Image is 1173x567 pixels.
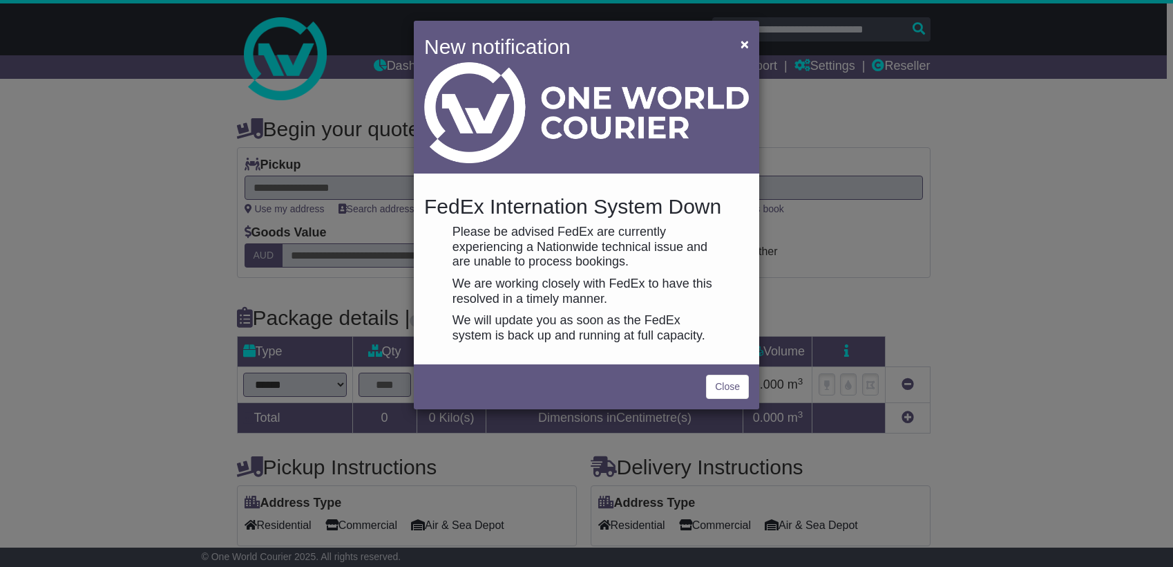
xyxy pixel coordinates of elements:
h4: New notification [424,31,721,62]
p: We will update you as soon as the FedEx system is back up and running at full capacity. [452,313,721,343]
span: × [741,36,749,52]
h4: FedEx Internation System Down [424,195,749,218]
a: Close [706,375,749,399]
button: Close [734,30,756,58]
img: Light [424,62,749,163]
p: Please be advised FedEx are currently experiencing a Nationwide technical issue and are unable to... [452,225,721,270]
p: We are working closely with FedEx to have this resolved in a timely manner. [452,277,721,306]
